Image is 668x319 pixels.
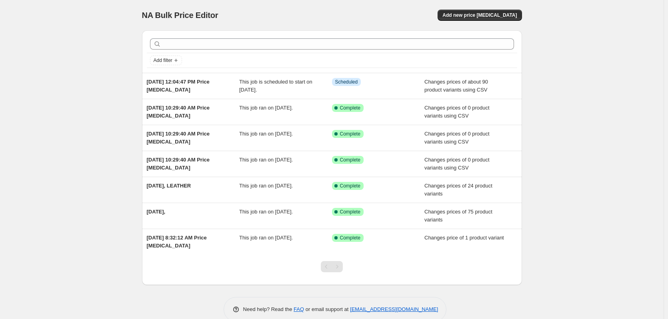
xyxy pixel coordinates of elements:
span: This job ran on [DATE]. [239,105,293,111]
span: [DATE] 10:29:40 AM Price [MEDICAL_DATA] [147,131,210,145]
span: Complete [340,209,360,215]
span: Add filter [154,57,172,64]
span: Changes prices of about 90 product variants using CSV [424,79,488,93]
span: NA Bulk Price Editor [142,11,218,20]
span: This job ran on [DATE]. [239,157,293,163]
span: Add new price [MEDICAL_DATA] [442,12,517,18]
span: This job ran on [DATE]. [239,183,293,189]
span: or email support at [304,306,350,312]
button: Add new price [MEDICAL_DATA] [438,10,522,21]
nav: Pagination [321,261,343,272]
span: This job ran on [DATE]. [239,235,293,241]
span: Complete [340,235,360,241]
span: Changes prices of 0 product variants using CSV [424,131,490,145]
span: [DATE] 8:32:12 AM Price [MEDICAL_DATA] [147,235,207,249]
span: [DATE], [147,209,166,215]
span: Complete [340,183,360,189]
span: Changes prices of 24 product variants [424,183,492,197]
span: Complete [340,131,360,137]
span: Changes prices of 75 product variants [424,209,492,223]
a: FAQ [294,306,304,312]
span: Changes prices of 0 product variants using CSV [424,105,490,119]
span: This job ran on [DATE]. [239,131,293,137]
span: Complete [340,105,360,111]
a: [EMAIL_ADDRESS][DOMAIN_NAME] [350,306,438,312]
span: Scheduled [335,79,358,85]
button: Add filter [150,56,182,65]
span: [DATE] 10:29:40 AM Price [MEDICAL_DATA] [147,105,210,119]
span: This job is scheduled to start on [DATE]. [239,79,312,93]
span: Complete [340,157,360,163]
span: Changes price of 1 product variant [424,235,504,241]
span: Changes prices of 0 product variants using CSV [424,157,490,171]
span: Need help? Read the [243,306,294,312]
span: [DATE], LEATHER [147,183,191,189]
span: This job ran on [DATE]. [239,209,293,215]
span: [DATE] 10:29:40 AM Price [MEDICAL_DATA] [147,157,210,171]
span: [DATE] 12:04:47 PM Price [MEDICAL_DATA] [147,79,210,93]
